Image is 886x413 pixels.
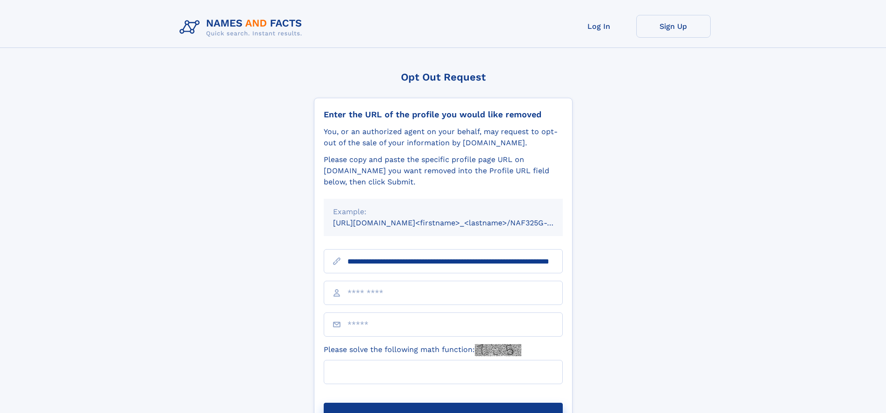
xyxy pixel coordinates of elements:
div: You, or an authorized agent on your behalf, may request to opt-out of the sale of your informatio... [324,126,563,149]
a: Sign Up [636,15,711,38]
small: [URL][DOMAIN_NAME]<firstname>_<lastname>/NAF325G-xxxxxxxx [333,218,580,227]
label: Please solve the following math function: [324,344,521,356]
div: Please copy and paste the specific profile page URL on [DOMAIN_NAME] you want removed into the Pr... [324,154,563,188]
div: Enter the URL of the profile you would like removed [324,109,563,120]
div: Opt Out Request [314,71,573,83]
div: Example: [333,206,553,217]
img: Logo Names and Facts [176,15,310,40]
a: Log In [562,15,636,38]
